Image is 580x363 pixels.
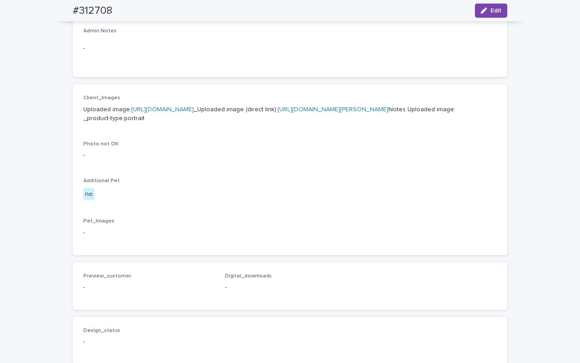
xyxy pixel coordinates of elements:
[83,178,120,183] span: Additional Pet
[83,141,118,147] span: Photo not OK
[131,106,194,113] a: [URL][DOMAIN_NAME]
[83,283,214,292] p: -
[83,337,214,347] p: -
[83,188,94,201] div: no
[83,44,497,53] p: -
[225,273,272,279] span: Digital_downloads
[225,283,356,292] p: -
[83,105,497,124] p: Uploaded image: _Uploaded image (direct link): Notes Uploaded image: _product-type:portrait
[490,8,502,14] span: Edit
[83,28,117,34] span: Admin Notes
[73,4,112,17] h2: #312708
[83,151,497,160] p: -
[83,228,497,238] p: -
[278,106,388,113] a: [URL][DOMAIN_NAME][PERSON_NAME]
[83,273,131,279] span: Preview_customer
[83,95,120,101] span: Client_Images
[83,219,114,224] span: Pet_Images
[475,4,507,18] button: Edit
[83,328,120,333] span: Design_status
